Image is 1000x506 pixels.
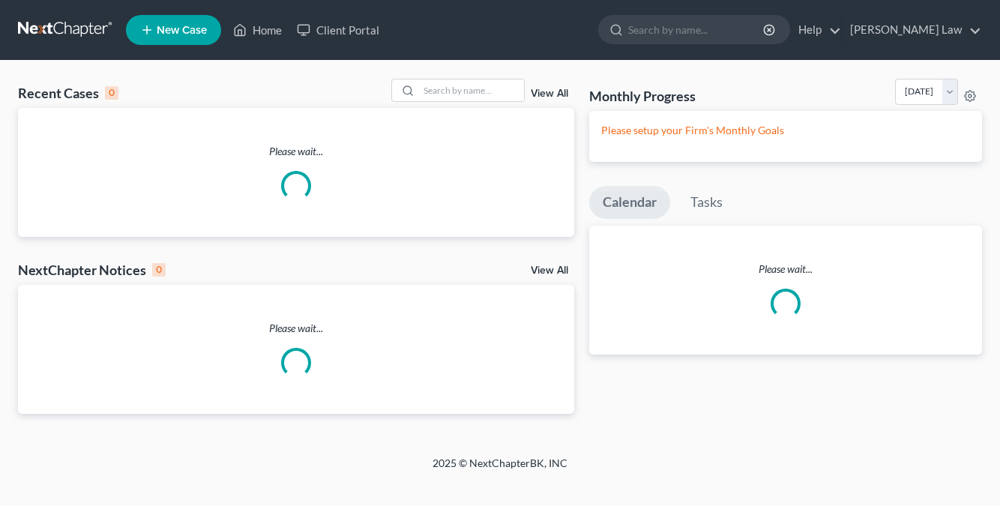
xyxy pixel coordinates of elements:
p: Please setup your Firm's Monthly Goals [601,123,970,138]
span: New Case [157,25,207,36]
a: [PERSON_NAME] Law [843,16,981,43]
a: Client Portal [289,16,387,43]
div: 0 [105,86,118,100]
input: Search by name... [419,79,524,101]
div: 2025 © NextChapterBK, INC [73,456,927,483]
a: Home [226,16,289,43]
h3: Monthly Progress [589,87,696,105]
a: View All [531,265,568,276]
div: Recent Cases [18,84,118,102]
p: Please wait... [18,144,574,159]
input: Search by name... [628,16,765,43]
a: Calendar [589,186,670,219]
a: Help [791,16,841,43]
a: View All [531,88,568,99]
p: Please wait... [589,262,982,277]
p: Please wait... [18,321,574,336]
a: Tasks [677,186,736,219]
div: NextChapter Notices [18,261,166,279]
div: 0 [152,263,166,277]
